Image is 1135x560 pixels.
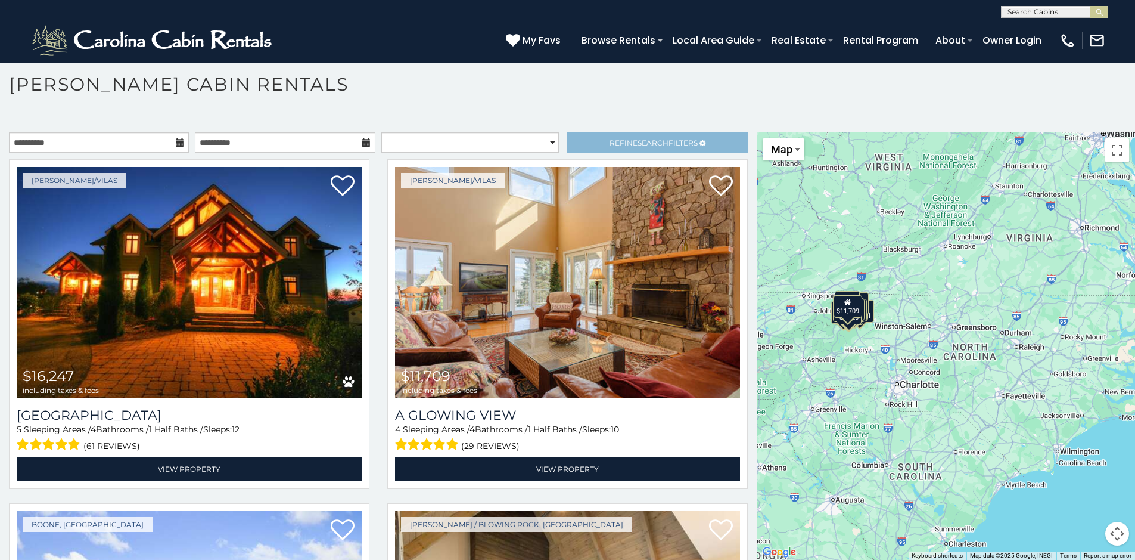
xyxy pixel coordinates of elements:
[528,424,582,435] span: 1 Half Baths /
[149,424,203,435] span: 1 Half Baths /
[760,544,799,560] a: Open this area in Google Maps (opens a new window)
[567,132,747,153] a: RefineSearchFilters
[835,302,864,324] div: $10,567
[837,302,862,324] div: $9,726
[23,173,126,188] a: [PERSON_NAME]/Vilas
[331,174,355,199] a: Add to favorites
[17,423,362,454] div: Sleeping Areas / Bathrooms / Sleeps:
[771,143,792,156] span: Map
[576,30,661,51] a: Browse Rentals
[23,517,153,532] a: Boone, [GEOGRAPHIC_DATA]
[1105,522,1129,546] button: Map camera controls
[1105,138,1129,162] button: Toggle fullscreen view
[929,30,971,51] a: About
[232,424,240,435] span: 12
[401,367,450,385] span: $11,709
[17,457,362,481] a: View Property
[834,295,862,318] div: $11,709
[763,138,804,160] button: Change map style
[30,23,277,58] img: White-1-2.png
[506,33,564,48] a: My Favs
[17,407,362,423] h3: Wilderness Lodge
[17,407,362,423] a: [GEOGRAPHIC_DATA]
[395,407,740,423] a: A Glowing View
[766,30,832,51] a: Real Estate
[970,552,1053,559] span: Map data ©2025 Google, INEGI
[837,30,924,51] a: Rental Program
[1089,32,1105,49] img: mail-regular-white.png
[709,174,733,199] a: Add to favorites
[638,138,668,147] span: Search
[1060,552,1077,559] a: Terms (opens in new tab)
[461,438,520,454] span: (29 reviews)
[611,424,619,435] span: 10
[912,552,963,560] button: Keyboard shortcuts
[832,301,857,324] div: $5,281
[17,167,362,398] a: Wilderness Lodge $16,247 including taxes & fees
[977,30,1047,51] a: Owner Login
[17,167,362,398] img: Wilderness Lodge
[395,423,740,454] div: Sleeping Areas / Bathrooms / Sleeps:
[401,386,477,394] span: including taxes & fees
[401,517,632,532] a: [PERSON_NAME] / Blowing Rock, [GEOGRAPHIC_DATA]
[331,518,355,543] a: Add to favorites
[395,457,740,481] a: View Property
[23,367,74,385] span: $16,247
[1084,552,1131,559] a: Report a map error
[667,30,760,51] a: Local Area Guide
[1059,32,1076,49] img: phone-regular-white.png
[395,424,400,435] span: 4
[91,424,96,435] span: 4
[395,167,740,398] img: A Glowing View
[395,167,740,398] a: A Glowing View $11,709 including taxes & fees
[401,173,505,188] a: [PERSON_NAME]/Vilas
[610,138,698,147] span: Refine Filters
[23,386,99,394] span: including taxes & fees
[469,424,475,435] span: 4
[709,518,733,543] a: Add to favorites
[17,424,21,435] span: 5
[523,33,561,48] span: My Favs
[83,438,140,454] span: (61 reviews)
[760,544,799,560] img: Google
[835,291,860,314] div: $4,121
